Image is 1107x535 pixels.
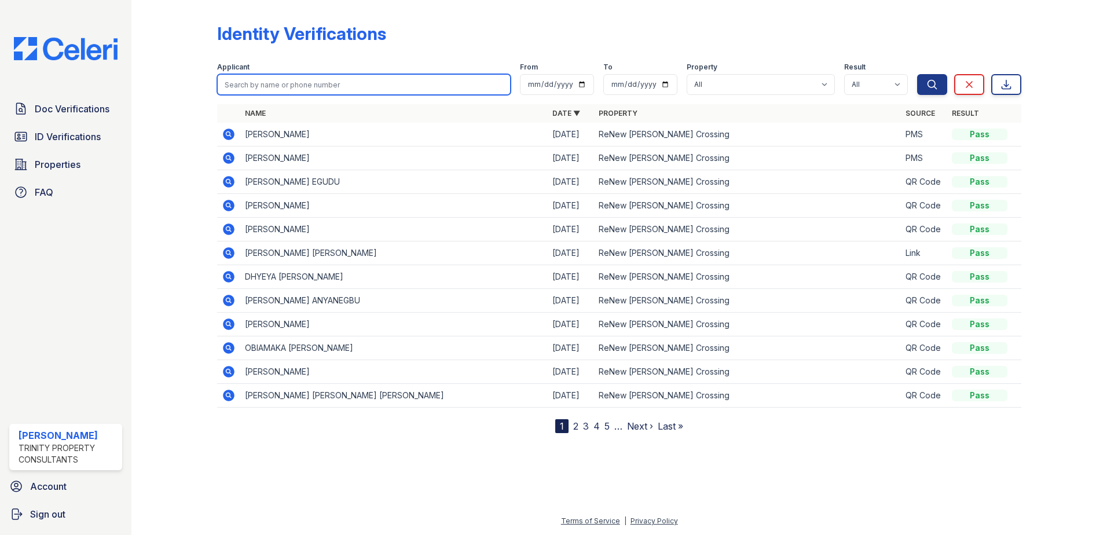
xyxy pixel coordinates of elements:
a: Next › [627,420,653,432]
td: ReNew [PERSON_NAME] Crossing [594,384,901,408]
a: Sign out [5,503,127,526]
td: [PERSON_NAME] [240,313,548,336]
td: [DATE] [548,265,594,289]
div: Pass [952,271,1007,283]
div: Identity Verifications [217,23,386,44]
td: [DATE] [548,241,594,265]
a: Privacy Policy [631,516,678,525]
a: Last » [658,420,683,432]
td: QR Code [901,360,947,384]
td: OBIAMAKA [PERSON_NAME] [240,336,548,360]
span: ID Verifications [35,130,101,144]
span: Properties [35,157,80,171]
td: QR Code [901,170,947,194]
a: 5 [604,420,610,432]
td: PMS [901,123,947,146]
td: QR Code [901,218,947,241]
div: Pass [952,223,1007,235]
td: [DATE] [548,336,594,360]
td: [PERSON_NAME] [240,218,548,241]
td: QR Code [901,336,947,360]
td: [DATE] [548,218,594,241]
td: [DATE] [548,360,594,384]
a: Date ▼ [552,109,580,118]
td: [PERSON_NAME] [PERSON_NAME] [PERSON_NAME] [240,384,548,408]
a: Terms of Service [561,516,620,525]
input: Search by name or phone number [217,74,511,95]
td: [DATE] [548,146,594,170]
div: Pass [952,366,1007,378]
div: Pass [952,342,1007,354]
td: [PERSON_NAME] [240,123,548,146]
div: Pass [952,176,1007,188]
div: Pass [952,318,1007,330]
a: Account [5,475,127,498]
span: Account [30,479,67,493]
div: Pass [952,129,1007,140]
a: Source [906,109,935,118]
td: Link [901,241,947,265]
td: [PERSON_NAME] ANYANEGBU [240,289,548,313]
td: [DATE] [548,194,594,218]
a: 2 [573,420,578,432]
td: PMS [901,146,947,170]
td: [PERSON_NAME] [240,194,548,218]
td: ReNew [PERSON_NAME] Crossing [594,123,901,146]
span: Sign out [30,507,65,521]
td: ReNew [PERSON_NAME] Crossing [594,289,901,313]
td: [PERSON_NAME] [240,146,548,170]
td: QR Code [901,289,947,313]
a: Doc Verifications [9,97,122,120]
a: Property [599,109,637,118]
label: Property [687,63,717,72]
td: ReNew [PERSON_NAME] Crossing [594,313,901,336]
a: ID Verifications [9,125,122,148]
td: ReNew [PERSON_NAME] Crossing [594,218,901,241]
label: To [603,63,613,72]
label: Applicant [217,63,250,72]
a: Result [952,109,979,118]
a: Name [245,109,266,118]
span: FAQ [35,185,53,199]
td: QR Code [901,265,947,289]
a: Properties [9,153,122,176]
a: 3 [583,420,589,432]
td: ReNew [PERSON_NAME] Crossing [594,170,901,194]
td: [DATE] [548,289,594,313]
td: [PERSON_NAME] [240,360,548,384]
div: Pass [952,390,1007,401]
span: … [614,419,622,433]
div: Pass [952,295,1007,306]
td: ReNew [PERSON_NAME] Crossing [594,241,901,265]
a: FAQ [9,181,122,204]
td: ReNew [PERSON_NAME] Crossing [594,336,901,360]
label: Result [844,63,866,72]
td: [DATE] [548,170,594,194]
span: Doc Verifications [35,102,109,116]
label: From [520,63,538,72]
td: QR Code [901,194,947,218]
div: | [624,516,626,525]
td: [DATE] [548,384,594,408]
td: QR Code [901,384,947,408]
td: QR Code [901,313,947,336]
td: [PERSON_NAME] [PERSON_NAME] [240,241,548,265]
td: [DATE] [548,123,594,146]
div: Pass [952,200,1007,211]
td: ReNew [PERSON_NAME] Crossing [594,146,901,170]
div: 1 [555,419,569,433]
div: [PERSON_NAME] [19,428,118,442]
td: DHYEYA [PERSON_NAME] [240,265,548,289]
div: Trinity Property Consultants [19,442,118,466]
div: Pass [952,247,1007,259]
img: CE_Logo_Blue-a8612792a0a2168367f1c8372b55b34899dd931a85d93a1a3d3e32e68fde9ad4.png [5,37,127,60]
div: Pass [952,152,1007,164]
td: ReNew [PERSON_NAME] Crossing [594,194,901,218]
td: [DATE] [548,313,594,336]
td: ReNew [PERSON_NAME] Crossing [594,265,901,289]
td: [PERSON_NAME] EGUDU [240,170,548,194]
a: 4 [593,420,600,432]
td: ReNew [PERSON_NAME] Crossing [594,360,901,384]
